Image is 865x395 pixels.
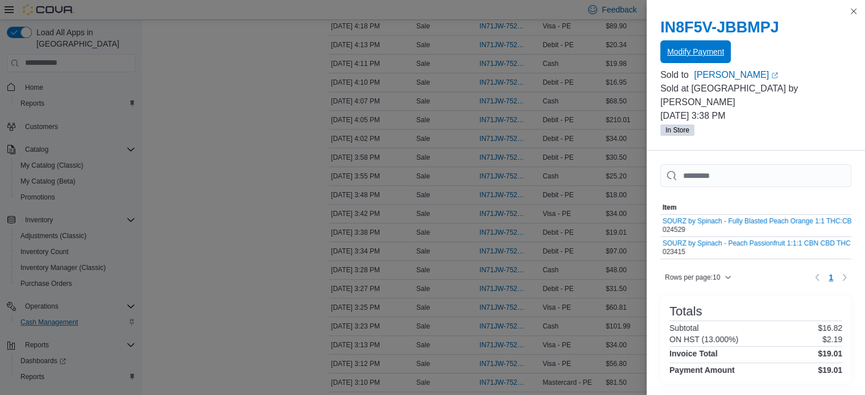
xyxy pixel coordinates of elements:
[669,335,738,344] h6: ON HST (13.000%)
[818,323,842,332] p: $16.82
[660,124,694,136] span: In Store
[847,5,860,18] button: Close this dialog
[824,268,838,286] button: Page 1 of 1
[810,271,824,284] button: Previous page
[660,68,692,82] div: Sold to
[660,18,851,36] h2: IN8F5V-JBBMPJ
[663,203,677,212] span: Item
[818,349,842,358] h4: $19.01
[838,271,851,284] button: Next page
[694,68,851,82] a: [PERSON_NAME]External link
[669,323,698,332] h6: Subtotal
[660,40,731,63] button: Modify Payment
[665,125,689,135] span: In Store
[824,268,838,286] ul: Pagination for table: MemoryTable from EuiInMemoryTable
[667,46,724,57] span: Modify Payment
[818,365,842,375] h4: $19.01
[660,109,851,123] p: [DATE] 3:38 PM
[669,365,735,375] h4: Payment Amount
[822,335,842,344] p: $2.19
[669,349,718,358] h4: Invoice Total
[669,305,702,318] h3: Totals
[829,272,833,283] span: 1
[660,271,736,284] button: Rows per page:10
[660,82,851,109] p: Sold at [GEOGRAPHIC_DATA] by [PERSON_NAME]
[810,268,851,286] nav: Pagination for table: MemoryTable from EuiInMemoryTable
[771,72,778,79] svg: External link
[660,164,851,187] input: This is a search bar. As you type, the results lower in the page will automatically filter.
[665,273,720,282] span: Rows per page : 10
